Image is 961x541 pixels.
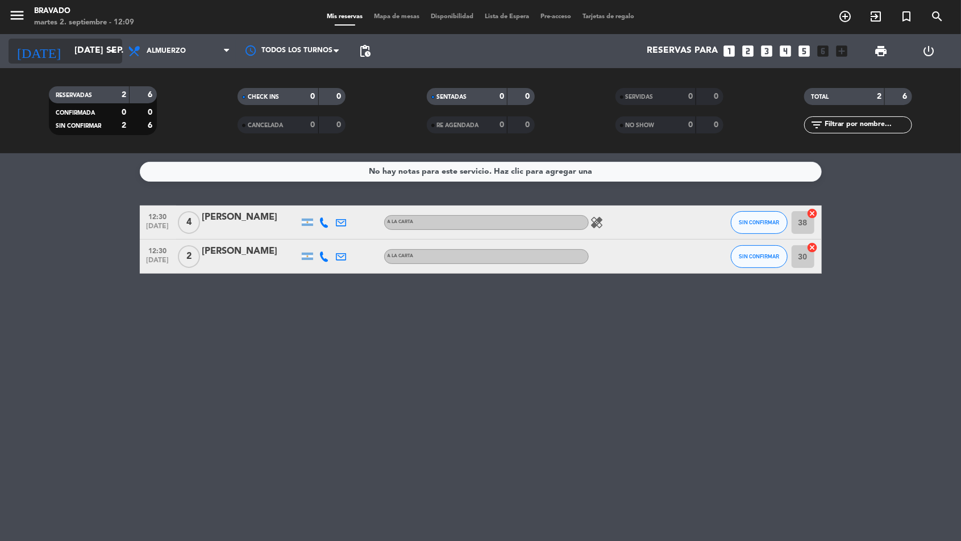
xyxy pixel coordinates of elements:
[740,44,755,58] i: looks_two
[535,14,577,20] span: Pre-acceso
[148,121,155,129] strong: 6
[807,208,818,219] i: cancel
[922,44,935,58] i: power_settings_new
[336,121,343,129] strong: 0
[877,93,881,100] strong: 2
[739,253,779,259] span: SIN CONFIRMAR
[9,7,26,24] i: menu
[902,93,909,100] strong: 6
[388,254,414,258] span: A LA CARTA
[144,257,172,270] span: [DATE]
[148,108,155,116] strong: 0
[722,44,737,58] i: looks_one
[147,47,186,55] span: Almuerzo
[248,94,279,100] span: CHECK INS
[56,93,92,98] span: RESERVADAS
[321,14,368,20] span: Mis reservas
[500,121,504,129] strong: 0
[437,123,479,128] span: RE AGENDADA
[336,93,343,100] strong: 0
[202,244,299,259] div: [PERSON_NAME]
[626,123,655,128] span: NO SHOW
[874,44,888,58] span: print
[368,14,425,20] span: Mapa de mesas
[811,94,829,100] span: TOTAL
[479,14,535,20] span: Lista de Espera
[869,10,883,23] i: exit_to_app
[838,10,852,23] i: add_circle_outline
[178,211,200,234] span: 4
[56,123,101,129] span: SIN CONFIRMAR
[900,10,913,23] i: turned_in_not
[714,121,721,129] strong: 0
[688,121,693,129] strong: 0
[358,44,372,58] span: pending_actions
[823,119,912,131] input: Filtrar por nombre...
[759,44,774,58] i: looks_3
[626,94,654,100] span: SERVIDAS
[816,44,830,58] i: looks_6
[425,14,479,20] span: Disponibilidad
[9,7,26,28] button: menu
[144,244,172,257] span: 12:30
[834,44,849,58] i: add_box
[369,165,592,178] div: No hay notas para este servicio. Haz clic para agregar una
[688,93,693,100] strong: 0
[739,219,779,225] span: SIN CONFIRMAR
[388,220,414,224] span: A LA CARTA
[144,209,172,223] span: 12:30
[311,121,315,129] strong: 0
[905,34,952,68] div: LOG OUT
[148,91,155,99] strong: 6
[647,46,718,56] span: Reservas para
[525,93,532,100] strong: 0
[778,44,793,58] i: looks_4
[34,6,134,17] div: Bravado
[106,44,119,58] i: arrow_drop_down
[9,39,69,64] i: [DATE]
[810,118,823,132] i: filter_list
[590,216,604,229] i: healing
[930,10,944,23] i: search
[202,210,299,225] div: [PERSON_NAME]
[122,108,126,116] strong: 0
[577,14,640,20] span: Tarjetas de regalo
[34,17,134,28] div: martes 2. septiembre - 12:09
[122,91,126,99] strong: 2
[525,121,532,129] strong: 0
[797,44,812,58] i: looks_5
[144,223,172,236] span: [DATE]
[500,93,504,100] strong: 0
[56,110,95,116] span: CONFIRMADA
[311,93,315,100] strong: 0
[807,242,818,253] i: cancel
[248,123,283,128] span: CANCELADA
[122,121,126,129] strong: 2
[731,211,788,234] button: SIN CONFIRMAR
[437,94,467,100] span: SENTADAS
[178,245,200,268] span: 2
[731,245,788,268] button: SIN CONFIRMAR
[714,93,721,100] strong: 0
